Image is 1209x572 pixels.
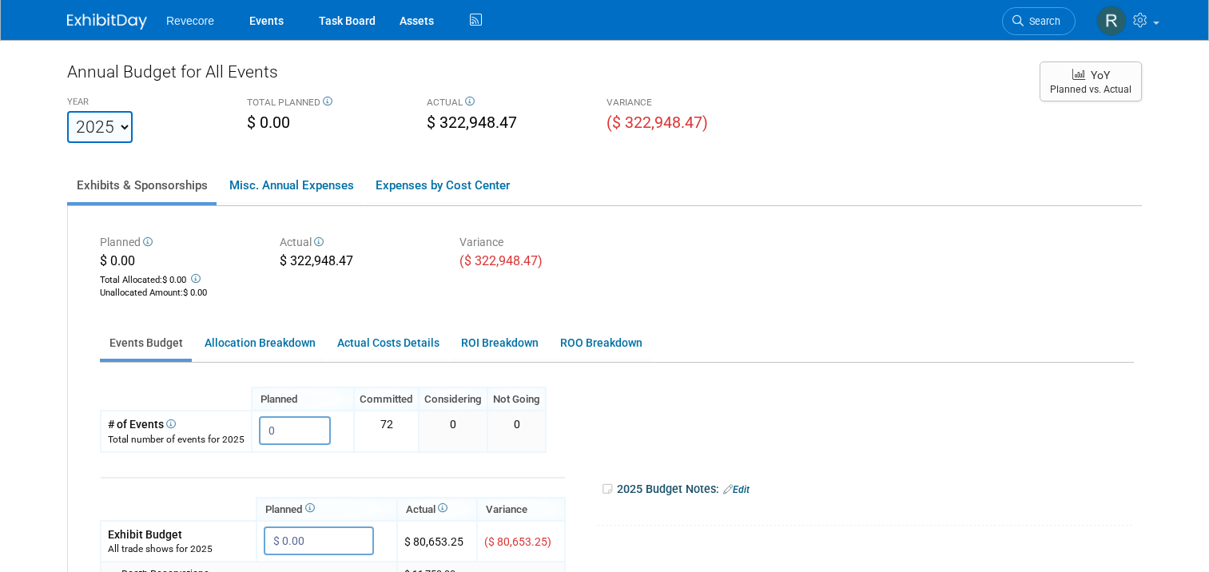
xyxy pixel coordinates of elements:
td: $ 80,653.25 [397,521,477,562]
div: : [100,287,256,300]
img: Rachael Sires [1096,6,1127,36]
div: Planned [100,234,256,252]
div: Total number of events for 2025 [108,433,245,447]
a: Exhibits & Sponsorships [67,169,217,202]
span: YoY [1091,69,1110,81]
th: Committed [354,387,419,411]
div: Exhibit Budget [108,526,249,542]
th: Planned [252,387,354,411]
div: Actual [280,234,435,252]
span: ($ 322,948.47) [459,253,543,268]
div: 2025 Budget Notes: [601,477,1132,502]
a: Edit [723,484,750,495]
a: Misc. Annual Expenses [220,169,363,202]
span: $ 322,948.47 [427,113,517,132]
span: $ 0.00 [247,113,290,132]
div: $ 322,948.47 [280,252,435,273]
div: ACTUAL [427,96,583,112]
span: ($ 80,653.25) [484,535,551,548]
td: 0 [419,411,487,451]
td: 0 [487,411,546,451]
div: TOTAL PLANNED [247,96,403,112]
a: Search [1002,7,1076,35]
div: VARIANCE [606,96,762,112]
img: ExhibitDay [67,14,147,30]
td: 72 [354,411,419,451]
a: ROI Breakdown [451,328,547,359]
div: All trade shows for 2025 [108,542,249,556]
a: Allocation Breakdown [195,328,324,359]
div: Total Allocated: [100,271,256,287]
div: # of Events [108,416,245,432]
span: Unallocated Amount [100,288,181,298]
span: $ 0.00 [183,288,207,298]
button: YoY Planned vs. Actual [1040,62,1142,101]
a: ROO Breakdown [551,328,651,359]
th: Actual [397,498,477,521]
div: Annual Budget for All Events [67,60,1024,92]
a: Events Budget [100,328,192,359]
span: Revecore [166,14,214,27]
div: YEAR [67,96,223,111]
th: Planned [257,498,397,521]
th: Considering [419,387,487,411]
span: ($ 322,948.47) [606,113,708,132]
span: Search [1024,15,1060,27]
div: Variance [459,234,615,252]
span: $ 0.00 [162,275,186,285]
th: Variance [477,498,565,521]
th: Not Going [487,387,546,411]
a: Actual Costs Details [328,328,448,359]
a: Expenses by Cost Center [366,169,519,202]
span: $ 0.00 [100,253,135,268]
